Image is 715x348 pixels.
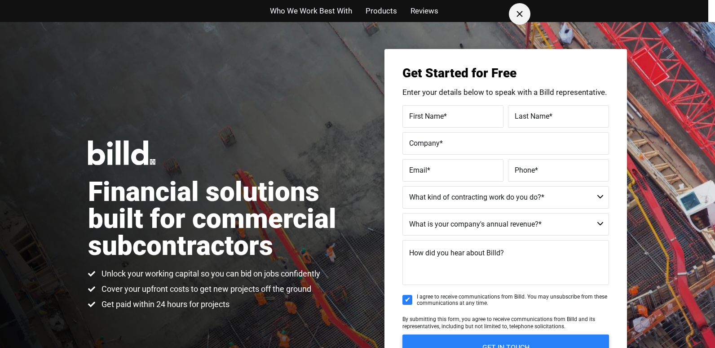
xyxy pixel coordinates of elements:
[409,249,504,257] span: How did you hear about Billd?
[402,67,609,80] h3: Get Started for Free
[409,112,444,120] span: First Name
[409,138,440,147] span: Company
[402,316,595,330] span: By submitting this form, you agree to receive communications from Billd and its representatives, ...
[366,4,397,18] a: Products
[88,178,357,259] h1: Financial solutions built for commercial subcontractors
[99,284,311,294] span: Cover your upfront costs to get new projects off the ground
[410,4,438,18] a: Reviews
[402,295,412,305] input: I agree to receive communications from Billd. You may unsubscribe from these communications at an...
[515,112,549,120] span: Last Name
[270,4,352,18] a: Who We Work Best With
[417,294,609,307] span: I agree to receive communications from Billd. You may unsubscribe from these communications at an...
[515,165,535,174] span: Phone
[402,89,609,96] p: Enter your details below to speak with a Billd representative.
[99,299,230,310] span: Get paid within 24 hours for projects
[409,165,427,174] span: Email
[99,268,320,279] span: Unlock your working capital so you can bid on jobs confidently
